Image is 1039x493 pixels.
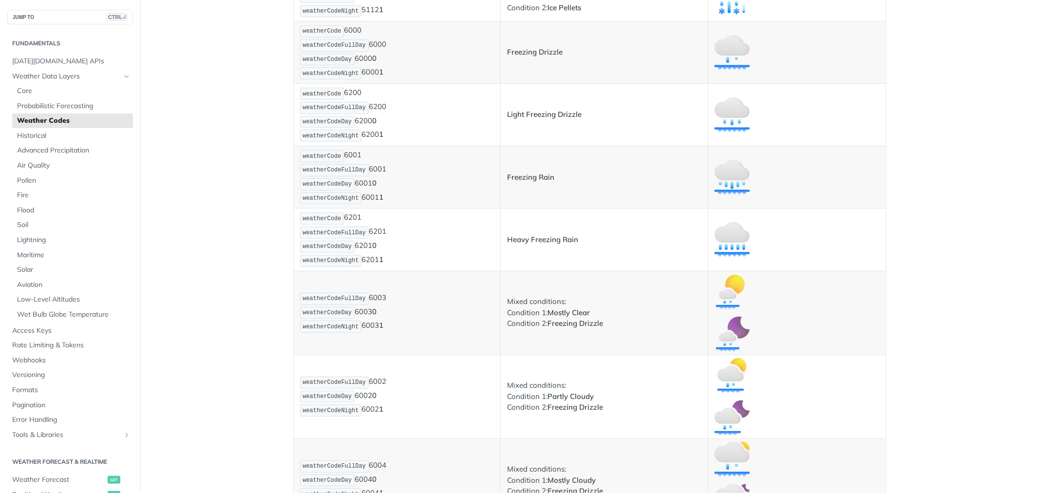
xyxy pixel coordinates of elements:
span: Weather Data Layers [12,72,120,81]
span: weatherCodeNight [302,195,359,202]
span: weatherCodeNight [302,323,359,330]
strong: 1 [379,321,383,330]
a: Pagination [7,398,133,413]
strong: 1 [379,5,383,15]
span: Webhooks [12,356,131,365]
a: Wet Bulb Globe Temperature [12,307,133,322]
strong: 0 [372,474,377,484]
a: Fire [12,188,133,203]
strong: Heavy Freezing Rain [507,235,578,244]
span: get [108,476,120,484]
a: Solar [12,263,133,277]
a: [DATE][DOMAIN_NAME] APIs [7,54,133,69]
span: weatherCode [302,91,341,97]
img: freezing_rain [715,160,750,195]
span: weatherCodeNight [302,133,359,139]
span: Probabilistic Forecasting [17,101,131,111]
p: 6003 6003 6003 [300,292,494,334]
span: weatherCodeNight [302,407,359,414]
span: weatherCodeFullDay [302,295,366,302]
span: Solar [17,265,131,275]
span: Expand image [715,412,750,421]
span: Expand image [715,328,750,338]
p: 6200 6200 6200 6200 [300,87,494,143]
span: weatherCodeDay [302,118,352,125]
span: [DATE][DOMAIN_NAME] APIs [12,57,131,66]
span: Expand image [715,370,750,379]
img: mostly_cloudy_freezing_drizzle_day [715,442,750,477]
p: Mixed conditions: Condition 1: Condition 2: [507,380,701,413]
span: weatherCodeDay [302,393,352,400]
span: Flood [17,206,131,215]
strong: Freezing Drizzle [548,319,603,328]
a: Probabilistic Forecasting [12,99,133,114]
span: Tools & Libraries [12,430,120,440]
strong: Light Freezing Drizzle [507,110,582,119]
span: Core [17,86,131,96]
strong: 0 [372,116,377,125]
span: Pollen [17,176,131,186]
strong: Freezing Rain [507,172,554,182]
strong: Freezing Drizzle [507,47,563,57]
h2: Fundamentals [7,39,133,48]
img: mostly_clear_freezing_drizzle_day [715,274,750,309]
a: Tools & LibrariesShow subpages for Tools & Libraries [7,428,133,442]
span: weatherCodeDay [302,181,352,188]
span: Historical [17,131,131,141]
a: Advanced Precipitation [12,143,133,158]
span: Pagination [12,400,131,410]
a: Weather Data LayersHide subpages for Weather Data Layers [7,69,133,84]
a: Pollen [12,173,133,188]
button: Show subpages for Tools & Libraries [123,431,131,439]
span: Aviation [17,280,131,290]
a: Error Handling [7,413,133,427]
span: weatherCodeNight [302,70,359,77]
strong: 0 [372,241,377,250]
span: weatherCodeDay [302,477,352,484]
strong: Mostly Clear [548,308,590,317]
a: Soil [12,218,133,232]
span: weatherCodeNight [302,8,359,15]
span: weatherCodeDay [302,309,352,316]
a: Lightning [12,233,133,247]
strong: Ice Pellets [548,3,581,12]
strong: 1 [379,192,383,202]
span: weatherCodeDay [302,243,352,250]
span: weatherCodeFullDay [302,167,366,173]
span: Access Keys [12,326,131,336]
span: Lightning [17,235,131,245]
span: Error Handling [12,415,131,425]
img: partly_cloudy_freezing_drizzle_night [715,400,750,436]
a: Versioning [7,368,133,382]
span: weatherCodeNight [302,257,359,264]
span: Formats [12,385,131,395]
span: weatherCode [302,28,341,35]
span: Expand image [715,109,750,118]
span: Expand image [715,172,750,181]
span: Maritime [17,250,131,260]
strong: 1 [379,130,383,139]
a: Weather Codes [12,114,133,128]
span: Air Quality [17,161,131,171]
a: Historical [12,129,133,143]
strong: Partly Cloudy [548,392,594,401]
span: weatherCodeFullDay [302,463,366,470]
span: weatherCodeFullDay [302,104,366,111]
span: weatherCodeDay [302,56,352,63]
p: 6002 6002 6002 [300,376,494,417]
p: 6001 6001 6001 6001 [300,149,494,205]
span: weatherCodeFullDay [302,229,366,236]
strong: Freezing Drizzle [548,402,603,412]
p: 6000 6000 6000 6000 [300,24,494,80]
span: Weather Codes [17,116,131,126]
p: 6201 6201 6201 6201 [300,211,494,267]
span: Expand image [715,286,750,295]
img: mostly_clear_freezing_drizzle_night [715,317,750,352]
a: Aviation [12,278,133,292]
span: Expand image [715,454,750,463]
img: freezing_drizzle [715,35,750,70]
strong: 0 [372,307,377,316]
span: Soil [17,220,131,230]
img: heavy_freezing_rain [715,222,750,257]
span: Fire [17,190,131,200]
